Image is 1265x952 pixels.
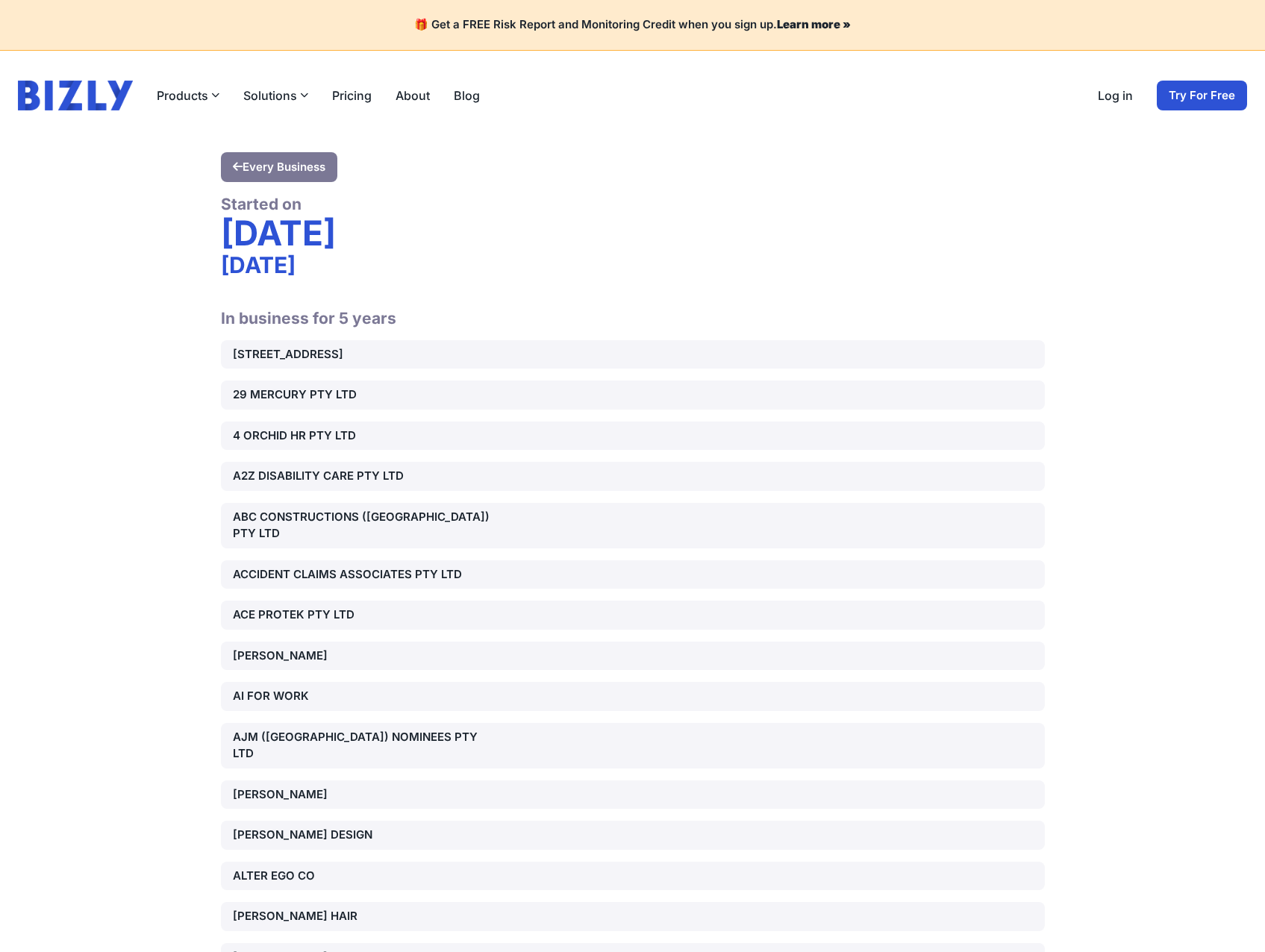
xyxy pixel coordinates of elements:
[221,503,1045,548] a: ABC CONSTRUCTIONS ([GEOGRAPHIC_DATA]) PTY LTD
[233,468,496,485] div: A2Z DISABILITY CARE PTY LTD
[221,152,337,182] a: Every Business
[221,723,1045,768] a: AJM ([GEOGRAPHIC_DATA]) NOMINEES PTY LTD
[1098,87,1133,104] a: Log in
[233,729,496,762] div: AJM ([GEOGRAPHIC_DATA]) NOMINEES PTY LTD
[233,648,496,665] div: [PERSON_NAME]
[221,821,1045,850] a: [PERSON_NAME] DESIGN
[18,18,1247,32] h4: 🎁 Get a FREE Risk Report and Monitoring Credit when you sign up.
[221,560,1045,589] a: ACCIDENT CLAIMS ASSOCIATES PTY LTD
[221,462,1045,491] a: A2Z DISABILITY CARE PTY LTD
[396,87,430,104] a: About
[221,682,1045,711] a: AI FOR WORK
[233,509,496,542] div: ABC CONSTRUCTIONS ([GEOGRAPHIC_DATA]) PTY LTD
[1157,81,1247,110] a: Try For Free
[221,422,1045,451] a: 4 ORCHID HR PTY LTD
[221,862,1045,891] a: ALTER EGO CO
[233,908,496,925] div: [PERSON_NAME] HAIR
[243,87,308,104] button: Solutions
[233,607,496,624] div: ACE PROTEK PTY LTD
[332,87,372,104] a: Pricing
[777,17,851,31] a: Learn more »
[221,601,1045,630] a: ACE PROTEK PTY LTD
[221,290,1045,328] h2: In business for 5 years
[221,251,1045,278] div: [DATE]
[157,87,219,104] button: Products
[233,346,496,363] div: [STREET_ADDRESS]
[233,428,496,445] div: 4 ORCHID HR PTY LTD
[221,214,1045,251] div: [DATE]
[233,386,496,404] div: 29 MERCURY PTY LTD
[233,566,496,583] div: ACCIDENT CLAIMS ASSOCIATES PTY LTD
[233,786,496,804] div: [PERSON_NAME]
[221,194,1045,214] div: Started on
[233,827,496,844] div: [PERSON_NAME] DESIGN
[233,868,496,885] div: ALTER EGO CO
[454,87,480,104] a: Blog
[221,642,1045,671] a: [PERSON_NAME]
[221,340,1045,369] a: [STREET_ADDRESS]
[221,902,1045,931] a: [PERSON_NAME] HAIR
[233,688,496,705] div: AI FOR WORK
[221,780,1045,809] a: [PERSON_NAME]
[221,381,1045,410] a: 29 MERCURY PTY LTD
